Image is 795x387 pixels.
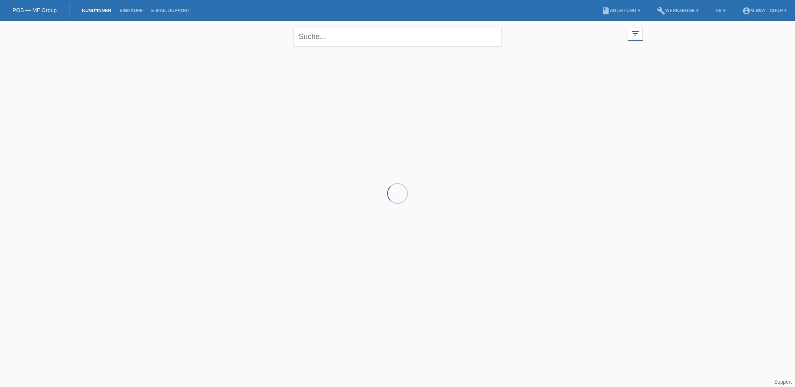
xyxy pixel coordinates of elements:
a: buildWerkzeuge ▾ [653,8,703,13]
a: Einkäufe [115,8,147,13]
i: account_circle [742,7,751,15]
i: book [602,7,610,15]
a: bookAnleitung ▾ [597,8,644,13]
a: Support [774,379,792,385]
a: Kund*innen [78,8,115,13]
a: DE ▾ [711,8,729,13]
i: filter_list [631,29,640,38]
i: build [657,7,665,15]
a: E-Mail Support [147,8,195,13]
input: Suche... [294,27,501,47]
a: account_circlem-way - Chur ▾ [738,8,791,13]
a: POS — MF Group [12,7,57,13]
